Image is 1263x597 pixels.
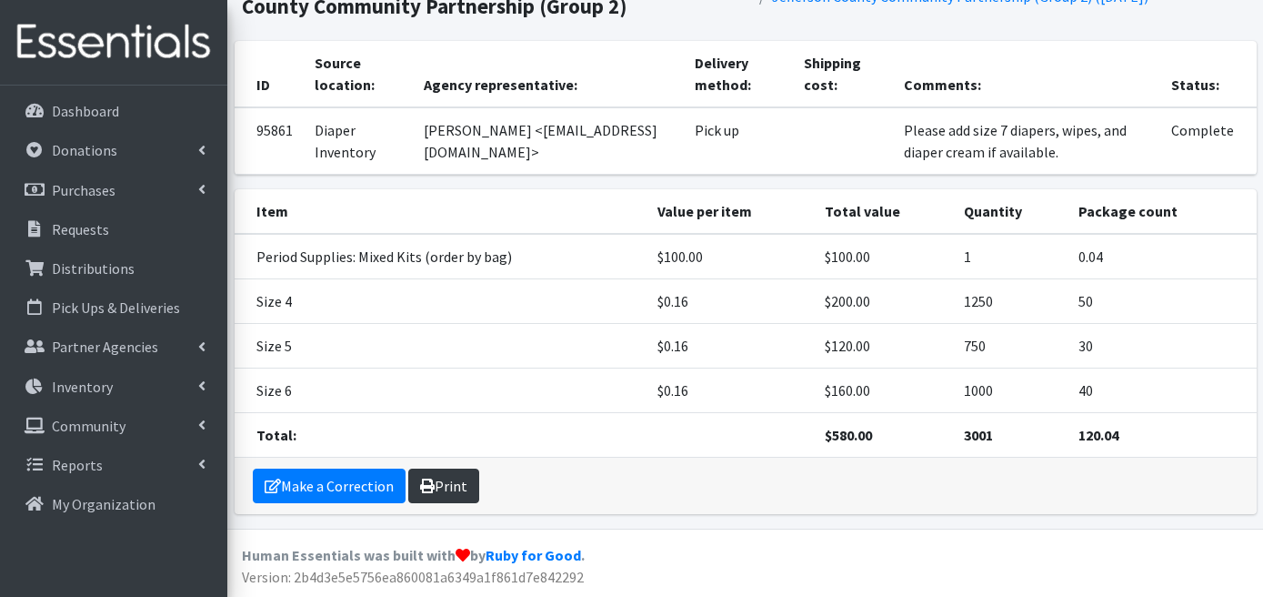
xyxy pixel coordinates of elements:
[964,426,993,444] strong: 3001
[52,338,158,356] p: Partner Agencies
[1160,107,1256,175] td: Complete
[814,234,953,279] td: $100.00
[647,279,813,324] td: $0.16
[253,469,406,503] a: Make a Correction
[7,369,220,405] a: Inventory
[7,211,220,248] a: Requests
[52,220,109,238] p: Requests
[1068,189,1257,234] th: Package count
[893,41,1161,107] th: Comments:
[52,456,103,474] p: Reports
[52,378,113,396] p: Inventory
[304,41,414,107] th: Source location:
[647,234,813,279] td: $100.00
[486,546,581,564] a: Ruby for Good
[52,102,119,120] p: Dashboard
[235,234,647,279] td: Period Supplies: Mixed Kits (order by bag)
[7,132,220,168] a: Donations
[1068,234,1257,279] td: 0.04
[7,408,220,444] a: Community
[814,279,953,324] td: $200.00
[1068,369,1257,413] td: 40
[953,189,1068,234] th: Quantity
[52,417,125,435] p: Community
[814,369,953,413] td: $160.00
[793,41,892,107] th: Shipping cost:
[256,426,296,444] strong: Total:
[52,298,180,317] p: Pick Ups & Deliveries
[1068,279,1257,324] td: 50
[413,107,684,175] td: [PERSON_NAME] <[EMAIL_ADDRESS][DOMAIN_NAME]>
[684,41,794,107] th: Delivery method:
[7,486,220,522] a: My Organization
[7,172,220,208] a: Purchases
[893,107,1161,175] td: Please add size 7 diapers, wipes, and diaper cream if available.
[1078,426,1118,444] strong: 120.04
[7,329,220,365] a: Partner Agencies
[953,234,1068,279] td: 1
[242,568,584,586] span: Version: 2b4d3e5e5756ea860081a6349a1f861d7e842292
[647,369,813,413] td: $0.16
[7,12,220,73] img: HumanEssentials
[235,324,647,369] td: Size 5
[647,324,813,369] td: $0.16
[1160,41,1256,107] th: Status:
[235,369,647,413] td: Size 6
[7,250,220,287] a: Distributions
[52,141,117,159] p: Donations
[953,324,1068,369] td: 750
[52,495,155,513] p: My Organization
[953,369,1068,413] td: 1000
[235,189,647,234] th: Item
[235,107,304,175] td: 95861
[814,324,953,369] td: $120.00
[52,181,115,199] p: Purchases
[7,93,220,129] a: Dashboard
[684,107,794,175] td: Pick up
[304,107,414,175] td: Diaper Inventory
[953,279,1068,324] td: 1250
[235,41,304,107] th: ID
[7,447,220,483] a: Reports
[235,279,647,324] td: Size 4
[7,289,220,326] a: Pick Ups & Deliveries
[814,189,953,234] th: Total value
[647,189,813,234] th: Value per item
[825,426,872,444] strong: $580.00
[242,546,585,564] strong: Human Essentials was built with by .
[52,259,135,278] p: Distributions
[408,469,479,503] a: Print
[413,41,684,107] th: Agency representative:
[1068,324,1257,369] td: 30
